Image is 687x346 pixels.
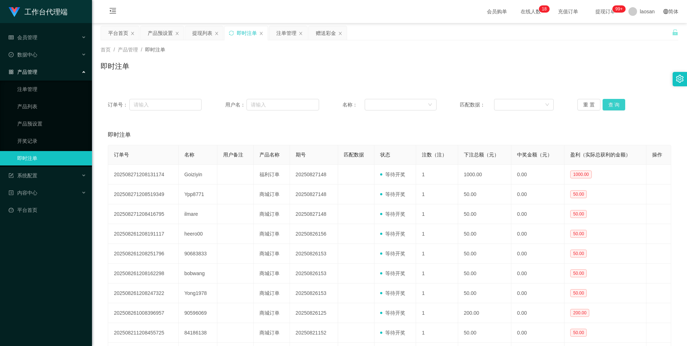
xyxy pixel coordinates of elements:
[101,0,125,23] i: 图标: menu-fold
[511,264,564,283] td: 0.00
[652,152,662,158] span: 操作
[237,26,257,40] div: 即时注单
[259,152,280,158] span: 产品名称
[672,29,678,36] i: 图标: unlock
[254,204,290,224] td: 商城订单
[17,134,86,148] a: 开奖记录
[570,250,587,258] span: 50.00
[108,165,179,185] td: 202508271208131174
[570,152,631,158] span: 盈利（实际总获利的金额）
[416,303,458,323] td: 1
[342,101,364,109] span: 名称：
[108,26,128,40] div: 平台首页
[458,244,511,264] td: 50.00
[458,224,511,244] td: 50.00
[290,323,338,343] td: 20250821152
[380,191,405,197] span: 等待开奖
[223,152,243,158] span: 用户备注
[542,5,544,13] p: 1
[577,99,600,110] button: 重 置
[9,35,14,40] i: 图标: table
[24,0,68,23] h1: 工作台代理端
[101,61,129,72] h1: 即时注单
[380,152,390,158] span: 状态
[9,190,14,195] i: 图标: profile
[416,204,458,224] td: 1
[460,101,494,109] span: 匹配数据：
[254,165,290,185] td: 福利订单
[179,244,217,264] td: 90683833
[380,310,405,316] span: 等待开奖
[517,152,552,158] span: 中奖金额（元）
[511,224,564,244] td: 0.00
[108,283,179,303] td: 202508261208247322
[458,204,511,224] td: 50.00
[101,47,111,53] span: 首页
[254,283,290,303] td: 商城订单
[17,117,86,131] a: 产品预设置
[663,9,668,14] i: 图标: global
[179,204,217,224] td: ilmare
[416,283,458,303] td: 1
[145,47,165,53] span: 即时注单
[254,264,290,283] td: 商城订单
[458,185,511,204] td: 50.00
[17,151,86,165] a: 即时注单
[254,185,290,204] td: 商城订单
[246,99,319,110] input: 请输入
[108,303,179,323] td: 202508261008396957
[380,172,405,177] span: 等待开奖
[416,323,458,343] td: 1
[570,289,587,297] span: 50.00
[179,224,217,244] td: heero00
[108,185,179,204] td: 202508271208519349
[511,165,564,185] td: 0.00
[184,152,194,158] span: 名称
[511,323,564,343] td: 0.00
[225,101,247,109] span: 用户名：
[380,330,405,336] span: 等待开奖
[545,103,549,108] i: 图标: down
[114,47,115,53] span: /
[259,31,263,36] i: 图标: close
[416,185,458,204] td: 1
[458,165,511,185] td: 1000.00
[299,31,303,36] i: 图标: close
[130,31,135,36] i: 图标: close
[416,165,458,185] td: 1
[428,103,432,108] i: 图标: down
[458,323,511,343] td: 50.00
[511,185,564,204] td: 0.00
[129,99,202,110] input: 请输入
[108,204,179,224] td: 202508271208416795
[380,270,405,276] span: 等待开奖
[276,26,296,40] div: 注单管理
[570,309,589,317] span: 200.00
[416,224,458,244] td: 1
[290,303,338,323] td: 20250826125
[603,99,626,110] button: 查 询
[544,5,547,13] p: 8
[17,99,86,114] a: 产品列表
[9,52,37,58] span: 数据中心
[539,5,549,13] sup: 18
[17,82,86,96] a: 注单管理
[108,244,179,264] td: 202508261208251796
[192,26,212,40] div: 提现列表
[570,210,587,218] span: 50.00
[511,204,564,224] td: 0.00
[422,152,447,158] span: 注数（注）
[290,283,338,303] td: 20250826153
[296,152,306,158] span: 期号
[570,170,591,178] span: 1000.00
[290,224,338,244] td: 20250826156
[290,264,338,283] td: 20250826153
[290,204,338,224] td: 20250827148
[179,323,217,343] td: 84186138
[9,203,86,217] a: 图标: dashboard平台首页
[613,5,626,13] sup: 980
[570,190,587,198] span: 50.00
[290,244,338,264] td: 20250826153
[108,131,131,139] span: 即时注单
[458,303,511,323] td: 200.00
